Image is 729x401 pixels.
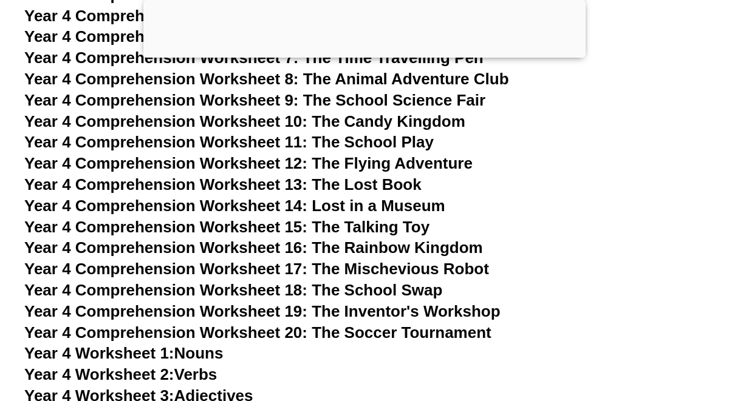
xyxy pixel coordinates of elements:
a: Year 4 Comprehension Worksheet 11: The School Play [24,133,434,151]
a: Year 4 Comprehension Worksheet 9: The School Science Fair [24,91,485,109]
span: Year 4 Worksheet 1: [24,344,174,362]
a: Year 4 Comprehension Worksheet 7: The Time Travelling Pen [24,49,484,67]
a: Year 4 Comprehension Worksheet 19: The Inventor's Workshop [24,302,501,320]
a: Year 4 Worksheet 1:Nouns [24,344,223,362]
iframe: Chat Widget [521,264,729,401]
a: Year 4 Comprehension Worksheet 12: The Flying Adventure [24,154,473,172]
a: Year 4 Worksheet 2:Verbs [24,365,217,383]
a: Year 4 Comprehension Worksheet 10: The Candy Kingdom [24,112,465,130]
span: Year 4 Worksheet 2: [24,365,174,383]
a: Year 4 Comprehension Worksheet 13: The Lost Book [24,175,422,194]
a: Year 4 Comprehension Worksheet 16: The Rainbow Kingdom [24,238,483,257]
a: Year 4 Comprehension Worksheet 14: Lost in a Museum [24,197,445,215]
a: Year 4 Comprehension Worksheet 5: The Woolly Mammoth [24,7,466,25]
a: Year 4 Comprehension Worksheet 17: The Mischevious Robot [24,260,489,278]
a: Year 4 Comprehension Worksheet 15: The Talking Toy [24,218,430,236]
a: Year 4 Comprehension Worksheet 6: The Magical Treehouse [24,27,477,45]
a: Year 4 Comprehension Worksheet 20: The Soccer Tournament [24,323,491,342]
a: Year 4 Comprehension Worksheet 18: The School Swap [24,281,442,299]
a: Year 4 Comprehension Worksheet 8: The Animal Adventure Club [24,70,509,88]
